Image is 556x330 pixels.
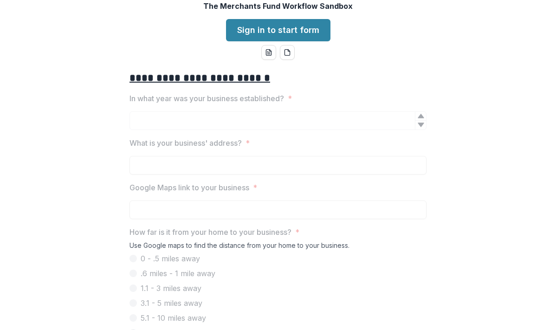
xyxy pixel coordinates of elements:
[129,182,249,193] p: Google Maps link to your business
[141,268,215,279] span: .6 miles - 1 mile away
[141,312,206,324] span: 5.1 - 10 miles away
[226,19,330,41] a: Sign in to start form
[141,283,201,294] span: 1.1 - 3 miles away
[129,93,284,104] p: In what year was your business established?
[261,45,276,60] button: word-download
[141,253,200,264] span: 0 - .5 miles away
[129,241,427,253] div: Use Google maps to find the distance from your home to your business.
[280,45,295,60] button: pdf-download
[129,137,242,149] p: What is your business' address?
[203,0,353,12] p: The Merchants Fund Workflow Sandbox
[141,298,202,309] span: 3.1 - 5 miles away
[129,226,291,238] p: How far is it from your home to your business?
